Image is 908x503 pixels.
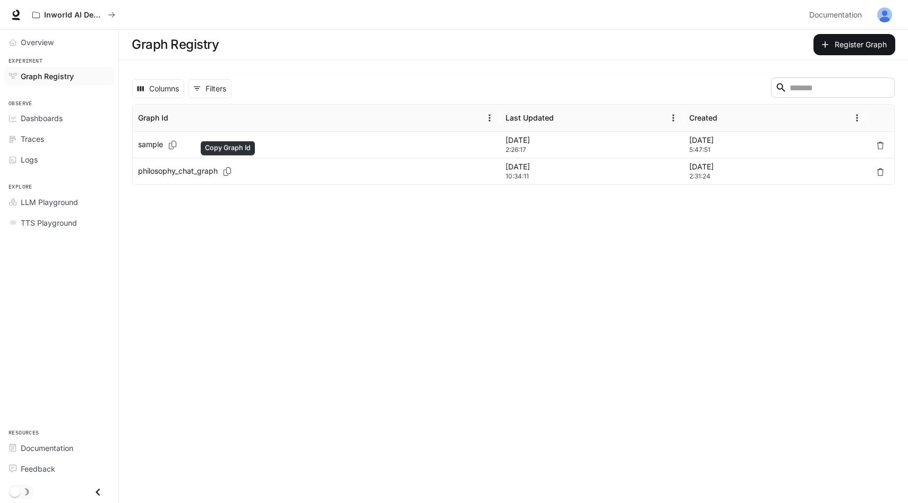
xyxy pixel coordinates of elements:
[689,113,717,122] div: Created
[506,161,679,172] p: [DATE]
[805,4,870,25] a: Documentation
[21,113,63,124] span: Dashboards
[689,135,862,146] p: [DATE]
[21,217,77,228] span: TTS Playground
[4,109,114,127] a: Dashboards
[506,135,679,146] p: [DATE]
[771,78,895,100] div: Search
[809,8,862,22] span: Documentation
[21,197,78,208] span: LLM Playground
[4,193,114,211] a: LLM Playground
[21,71,74,82] span: Graph Registry
[813,34,895,55] button: Register Graph
[218,163,237,180] button: Copy Graph Id
[138,139,163,150] p: sample
[163,137,182,154] button: Copy Graph Id
[86,481,110,503] button: Close drawer
[21,442,73,454] span: Documentation
[4,459,114,478] a: Feedback
[132,79,184,98] button: Select columns
[4,439,114,457] a: Documentation
[874,4,895,25] button: User avatar
[849,110,865,126] button: Menu
[169,110,185,126] button: Sort
[138,113,168,122] div: Graph Id
[482,110,498,126] button: Menu
[201,141,255,156] div: Copy Graph Id
[718,110,734,126] button: Sort
[21,463,55,474] span: Feedback
[4,67,114,86] a: Graph Registry
[877,7,892,22] img: User avatar
[21,37,54,48] span: Overview
[506,113,554,122] div: Last Updated
[10,485,20,497] span: Dark mode toggle
[138,166,218,176] p: philosophy_chat_graph
[4,130,114,148] a: Traces
[689,161,862,172] p: [DATE]
[4,150,114,169] a: Logs
[189,79,232,98] button: Show filters
[28,4,120,25] button: All workspaces
[21,154,38,165] span: Logs
[132,34,219,55] h1: Graph Registry
[4,214,114,232] a: TTS Playground
[44,11,104,20] p: Inworld AI Demos
[506,144,679,155] span: 2:26:17
[506,171,679,182] span: 10:34:11
[4,33,114,52] a: Overview
[689,171,862,182] span: 2:31:24
[665,110,681,126] button: Menu
[21,133,44,144] span: Traces
[689,144,862,155] span: 5:47:51
[555,110,571,126] button: Sort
